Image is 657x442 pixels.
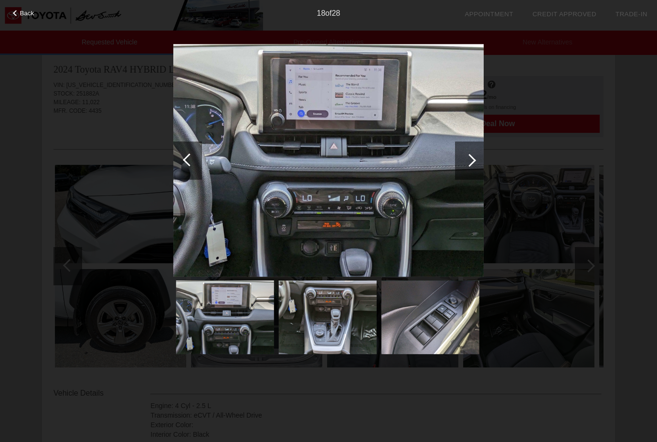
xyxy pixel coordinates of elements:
img: 18.jpg [173,44,484,277]
a: Trade-In [615,11,647,18]
span: 28 [332,9,340,17]
img: 20.jpg [381,280,479,354]
span: 18 [317,9,326,17]
img: 18.jpg [176,280,274,354]
a: Appointment [465,11,513,18]
a: Credit Approved [532,11,596,18]
img: 19.jpg [279,280,377,354]
span: Back [20,10,34,17]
